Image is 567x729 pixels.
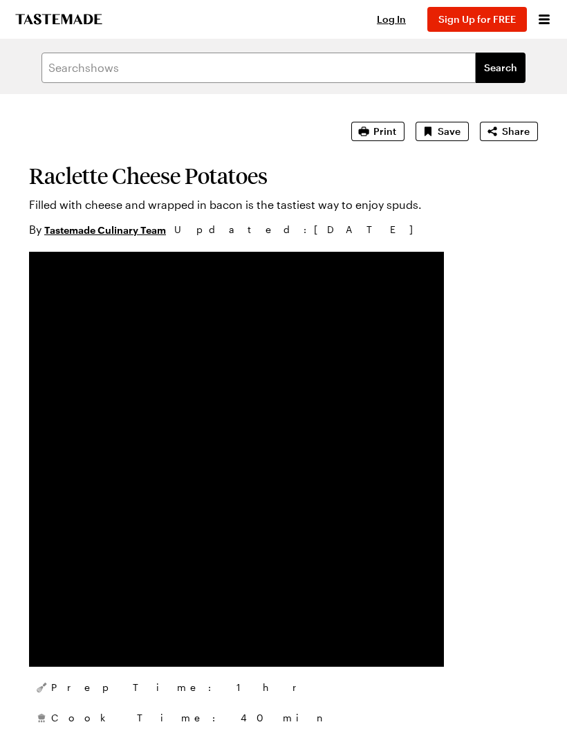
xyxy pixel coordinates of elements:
button: Log In [364,12,419,26]
a: Tastemade Culinary Team [44,222,166,237]
span: Sign Up for FREE [438,13,516,25]
p: By [29,221,166,238]
button: Print [351,122,405,141]
span: Share [502,124,530,138]
span: Search [484,61,517,75]
p: Filled with cheese and wrapped in bacon is the tastiest way to enjoy spuds. [29,196,538,213]
a: To Tastemade Home Page [14,14,104,25]
span: Prep Time: 1 hr [51,681,310,694]
span: Print [373,124,396,138]
button: Share [480,122,538,141]
button: filters [476,53,526,83]
span: Cook Time: 40 min [51,711,328,725]
span: Updated : [DATE] [174,222,427,237]
button: Save recipe [416,122,469,141]
span: Save [438,124,461,138]
video-js: Video Player [29,252,444,667]
button: Sign Up for FREE [427,7,527,32]
button: Open menu [535,10,553,28]
h1: Raclette Cheese Potatoes [29,163,538,188]
span: Log In [377,13,406,25]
